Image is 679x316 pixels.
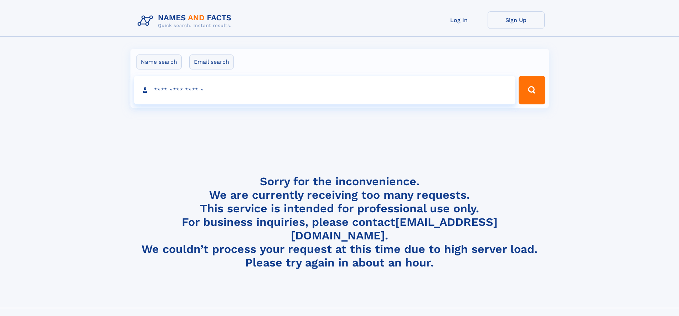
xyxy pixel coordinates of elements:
[431,11,488,29] a: Log In
[291,215,498,242] a: [EMAIL_ADDRESS][DOMAIN_NAME]
[135,175,545,270] h4: Sorry for the inconvenience. We are currently receiving too many requests. This service is intend...
[135,11,237,31] img: Logo Names and Facts
[134,76,516,104] input: search input
[488,11,545,29] a: Sign Up
[519,76,545,104] button: Search Button
[189,55,234,69] label: Email search
[136,55,182,69] label: Name search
